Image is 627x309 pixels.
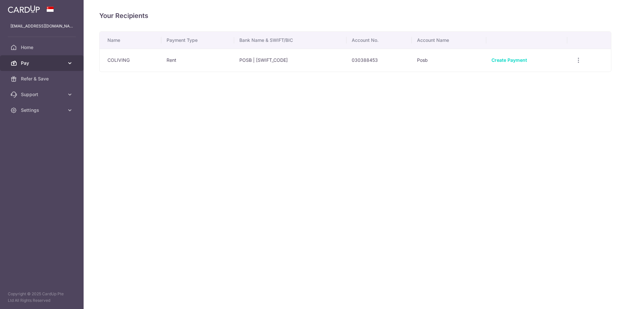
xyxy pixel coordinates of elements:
span: Pay [21,60,64,66]
td: COLIVING [100,49,161,72]
span: Refer & Save [21,76,64,82]
span: Support [21,91,64,98]
th: Name [100,32,161,49]
td: Posb [412,49,486,72]
span: Settings [21,107,64,113]
th: Bank Name & SWIFT/BIC [234,32,346,49]
h4: Your Recipients [99,10,611,21]
th: Account No. [346,32,412,49]
p: [EMAIL_ADDRESS][DOMAIN_NAME] [10,23,73,29]
span: Home [21,44,64,51]
th: Payment Type [161,32,234,49]
th: Account Name [412,32,486,49]
td: POSB | [SWIFT_CODE] [234,49,346,72]
img: CardUp [8,5,40,13]
a: Create Payment [491,57,527,63]
td: Rent [161,49,234,72]
td: 030388453 [346,49,412,72]
span: Help [15,5,28,10]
